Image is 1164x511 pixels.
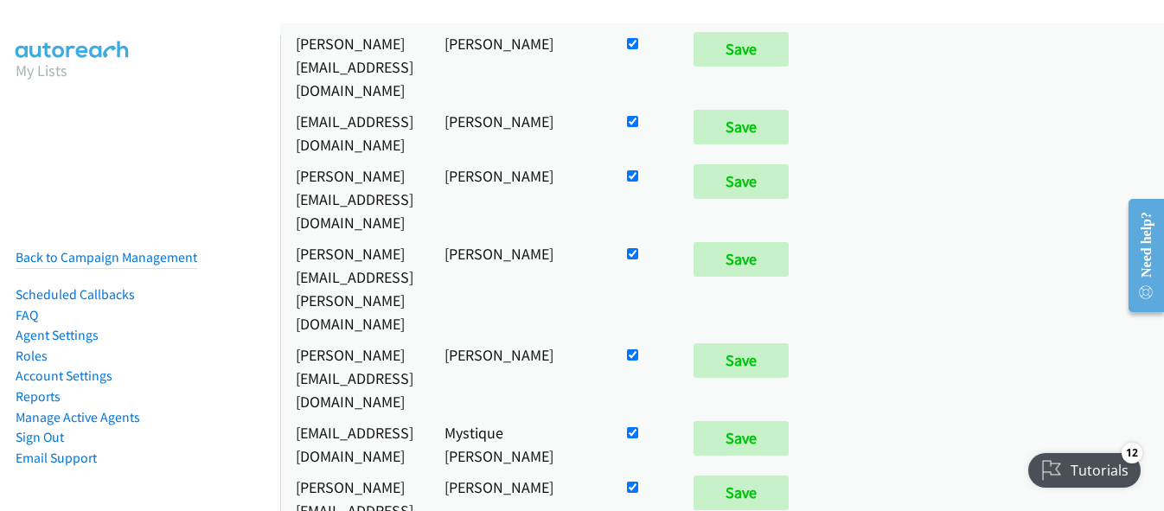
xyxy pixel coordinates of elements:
td: [PERSON_NAME] [429,160,608,238]
a: Agent Settings [16,327,99,343]
td: [PERSON_NAME] [429,105,608,160]
td: [EMAIL_ADDRESS][DOMAIN_NAME] [280,105,429,160]
a: Email Support [16,450,97,466]
a: My Lists [16,61,67,80]
td: [PERSON_NAME][EMAIL_ADDRESS][DOMAIN_NAME] [280,28,429,105]
td: [EMAIL_ADDRESS][DOMAIN_NAME] [280,417,429,471]
iframe: Resource Center [1114,187,1164,324]
td: [PERSON_NAME][EMAIL_ADDRESS][DOMAIN_NAME] [280,160,429,238]
td: [PERSON_NAME][EMAIL_ADDRESS][DOMAIN_NAME] [280,339,429,417]
td: Mystique [PERSON_NAME] [429,417,608,471]
a: Back to Campaign Management [16,249,197,265]
input: Save [694,242,789,277]
a: Roles [16,348,48,364]
input: Save [694,421,789,456]
input: Save [694,476,789,510]
a: FAQ [16,307,38,323]
a: Scheduled Callbacks [16,286,135,303]
a: Account Settings [16,367,112,384]
td: [PERSON_NAME] [429,28,608,105]
td: [PERSON_NAME] [429,238,608,339]
td: [PERSON_NAME] [429,339,608,417]
input: Save [694,110,789,144]
a: Reports [16,388,61,405]
input: Save [694,164,789,199]
a: Sign Out [16,429,64,445]
td: [PERSON_NAME][EMAIL_ADDRESS][PERSON_NAME][DOMAIN_NAME] [280,238,429,339]
input: Save [694,32,789,67]
input: Save [694,343,789,378]
iframe: Checklist [1018,436,1151,498]
a: Manage Active Agents [16,409,140,425]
